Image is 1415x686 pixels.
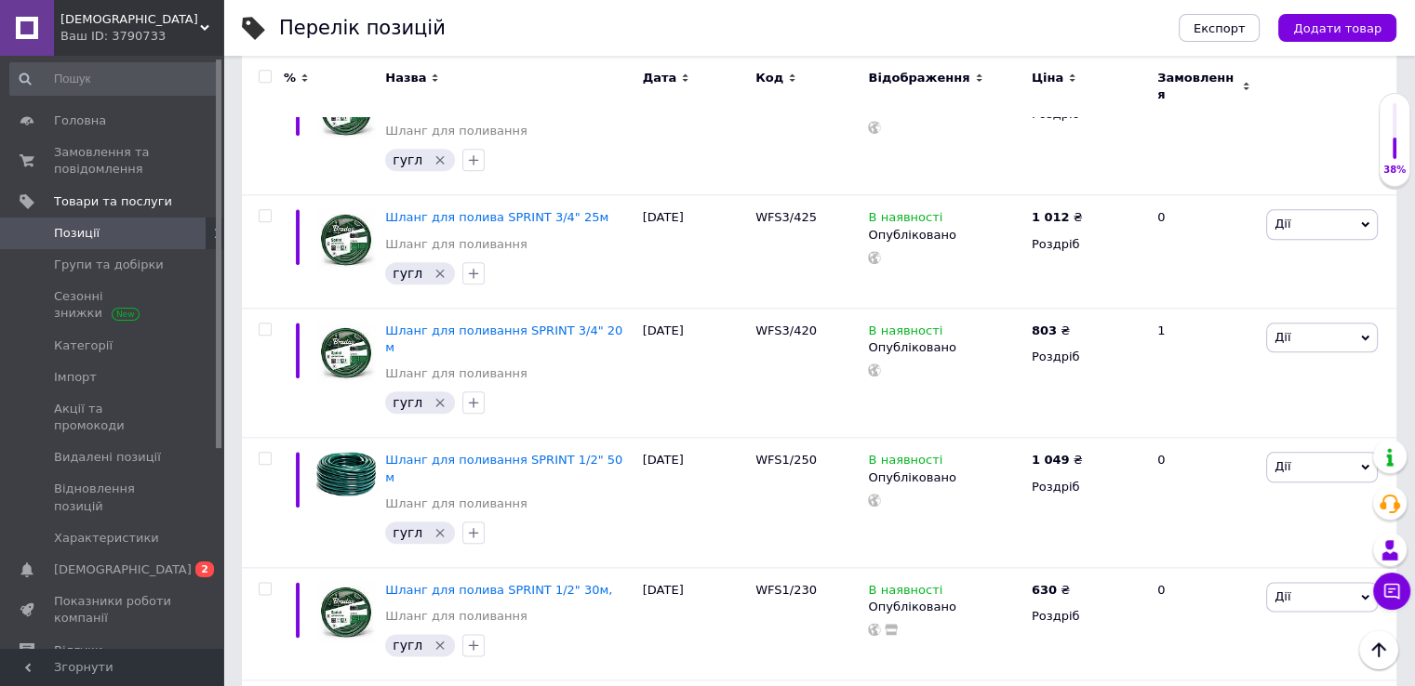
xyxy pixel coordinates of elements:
span: [DEMOGRAPHIC_DATA] [54,561,192,578]
span: WFS3/420 [755,323,817,337]
div: [DATE] [638,567,751,679]
a: Шланг для полива SPRINT 1/2" 30м, [385,583,612,597]
span: Сезонні знижки [54,288,172,322]
img: Шланг для полива SPRINT 3/4" 25м [316,209,376,269]
span: Хаузмаркет [60,11,200,28]
a: Шланг для поливання [385,236,527,253]
div: Опубліковано [868,339,1021,356]
div: Роздріб [1032,608,1141,625]
input: Пошук [9,62,220,96]
button: Наверх [1359,630,1398,669]
span: Видалені позиції [54,449,161,466]
a: Шланг для поливання SPRINT 1/2" 50 м [385,453,622,483]
div: ₴ [1032,582,1070,599]
div: 1 [1146,308,1261,438]
div: 0 [1146,65,1261,195]
span: 2 [195,561,214,577]
div: [DATE] [638,195,751,308]
div: Перелік позицій [279,19,446,38]
div: Ваш ID: 3790733 [60,28,223,45]
span: Назва [385,70,426,86]
div: 0 [1146,567,1261,679]
span: Дата [643,70,677,86]
span: Категорії [54,337,113,354]
div: Роздріб [1032,236,1141,253]
span: WFS1/250 [755,453,817,467]
div: ₴ [1032,209,1083,226]
span: % [284,70,296,86]
span: WFS3/425 [755,210,817,224]
span: гугл [393,152,422,167]
span: WFS1/230 [755,583,817,597]
span: Позиції [54,225,100,242]
a: Шланг для поливання [385,365,527,382]
div: Опубліковано [868,227,1021,244]
span: Замовлення [1157,70,1237,103]
div: 38% [1380,164,1409,177]
button: Чат з покупцем [1373,573,1410,610]
div: ₴ [1032,452,1083,468]
img: Шланг для полива SPRINT 1/2" 30м, [316,582,376,641]
div: [DATE] [638,65,751,195]
div: 0 [1146,195,1261,308]
span: гугл [393,395,422,410]
span: Дії [1275,217,1290,231]
span: гугл [393,266,422,281]
a: Шланг для поливання [385,495,527,512]
b: 630 [1032,583,1057,597]
div: Опубліковано [868,599,1021,615]
div: Опубліковано [868,469,1021,486]
div: Роздріб [1032,349,1141,365]
span: Ціна [1032,70,1063,86]
div: 0 [1146,438,1261,568]
b: 1 049 [1032,453,1070,467]
img: Шланг для полива SPRINT 3/4" 20м [316,323,376,382]
svg: Видалити мітку [433,638,447,653]
svg: Видалити мітку [433,525,447,540]
a: Шланг для поливання [385,123,527,139]
span: В наявності [868,583,942,602]
span: Дії [1275,459,1290,473]
span: В наявності [868,323,942,343]
svg: Видалити мітку [433,152,447,167]
span: Акції та промокоди [54,401,172,434]
button: Експорт [1179,14,1261,42]
a: Шланг для поливання [385,608,527,625]
a: Шланг для полива SPRINT 3/4" 25м [385,210,608,224]
span: Код [755,70,783,86]
b: 803 [1032,323,1057,337]
span: В наявності [868,210,942,230]
span: гугл [393,525,422,540]
a: Шланг для поливання SPRINT 3/4" 20 м [385,323,622,354]
span: Відгуки [54,642,102,659]
span: Імпорт [54,369,97,386]
div: Роздріб [1032,479,1141,495]
svg: Видалити мітку [433,266,447,281]
span: Показники роботи компанії [54,593,172,627]
span: Додати товар [1293,21,1382,35]
span: Замовлення та повідомлення [54,144,172,178]
span: Головна [54,112,106,129]
div: ₴ [1032,323,1070,339]
div: [DATE] [638,438,751,568]
span: Відображення [868,70,969,86]
span: В наявності [868,453,942,472]
span: Товари та послуги [54,193,172,210]
div: [DATE] [638,308,751,438]
b: 1 012 [1032,210,1070,224]
span: Експорт [1194,21,1246,35]
svg: Видалити мітку [433,395,447,410]
span: Характеристики [54,530,159,547]
span: Відновлення позицій [54,481,172,514]
span: Групи та добірки [54,257,164,273]
span: Дії [1275,589,1290,603]
span: Дії [1275,330,1290,344]
img: Шланг для полива SPRINT 1/2" 50м [316,452,376,495]
button: Додати товар [1278,14,1396,42]
span: гугл [393,638,422,653]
